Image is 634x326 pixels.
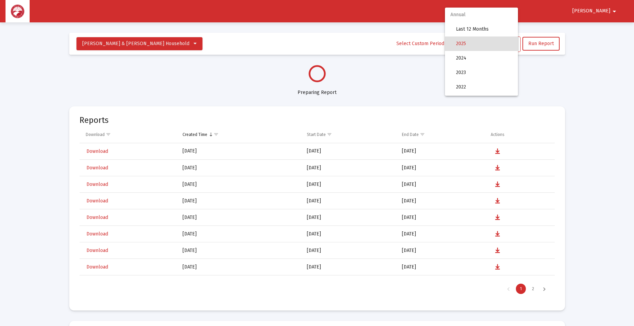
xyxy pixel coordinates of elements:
[456,51,512,65] span: 2024
[456,94,512,109] span: 2021
[445,8,518,22] span: Annual
[456,65,512,80] span: 2023
[456,80,512,94] span: 2022
[456,36,512,51] span: 2025
[456,22,512,36] span: Last 12 Months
